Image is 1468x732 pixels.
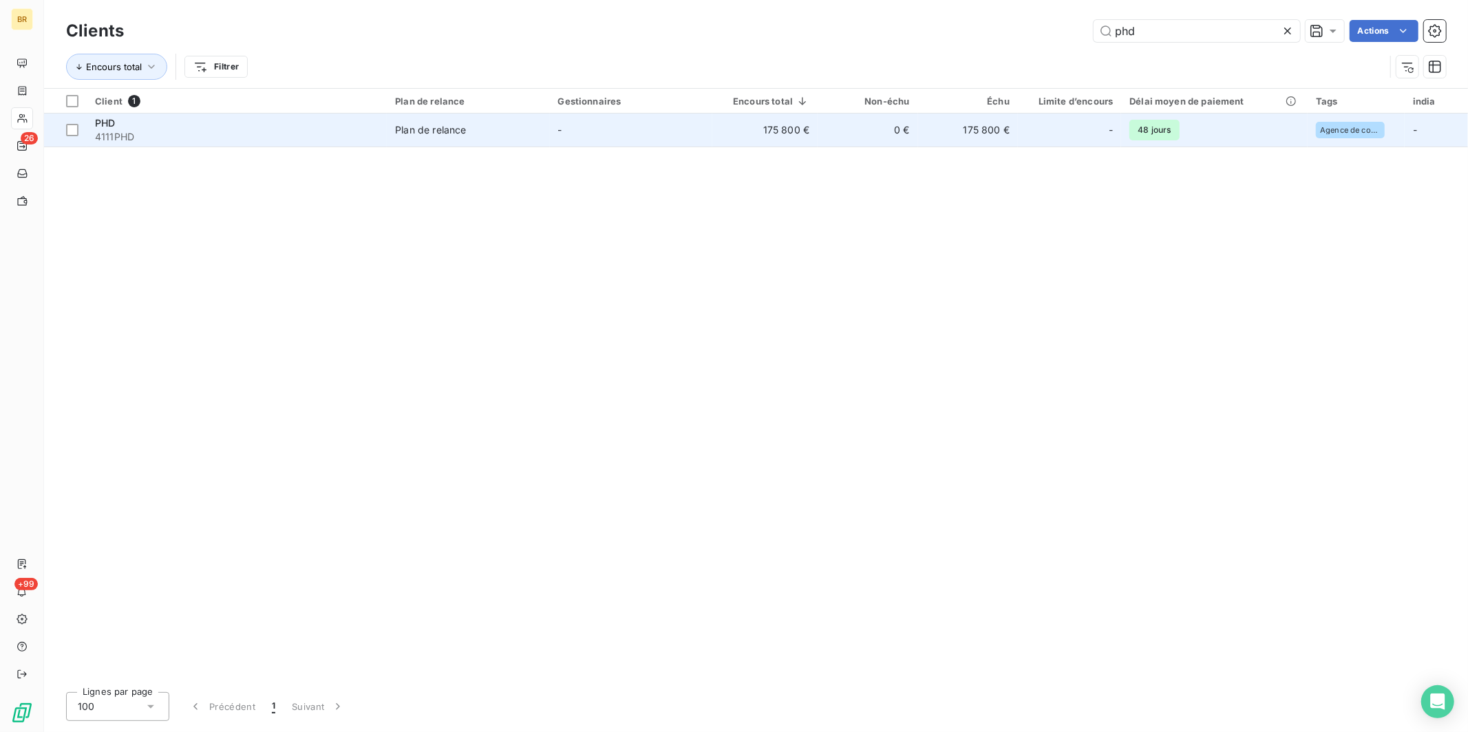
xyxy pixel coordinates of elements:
span: - [1413,124,1417,136]
img: Logo LeanPay [11,702,33,724]
td: 0 € [818,114,917,147]
button: 1 [264,692,284,721]
span: 48 jours [1129,120,1179,140]
h3: Clients [66,19,124,43]
span: - [1109,123,1113,137]
div: Non-échu [826,96,909,107]
span: Client [95,96,123,107]
span: 26 [21,132,38,144]
button: Encours total [66,54,167,80]
button: Précédent [180,692,264,721]
span: PHD [95,117,115,129]
span: 100 [78,700,94,713]
div: BR [11,8,33,30]
div: Encours total [721,96,809,107]
div: Plan de relance [395,96,541,107]
div: Gestionnaires [558,96,704,107]
div: india [1413,96,1460,107]
td: 175 800 € [918,114,1018,147]
span: Agence de comm. [1320,126,1381,134]
div: Échu [926,96,1010,107]
button: Filtrer [184,56,248,78]
span: 1 [272,700,275,713]
span: +99 [14,578,38,590]
button: Suivant [284,692,353,721]
div: Tags [1316,96,1396,107]
div: Plan de relance [395,123,466,137]
span: Encours total [86,61,142,72]
div: Délai moyen de paiement [1129,96,1299,107]
span: - [558,124,562,136]
button: Actions [1350,20,1418,42]
span: 4111PHD [95,130,379,144]
a: 26 [11,135,32,157]
span: 1 [128,95,140,107]
div: Limite d’encours [1026,96,1113,107]
div: Open Intercom Messenger [1421,685,1454,718]
td: 175 800 € [712,114,818,147]
input: Rechercher [1094,20,1300,42]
